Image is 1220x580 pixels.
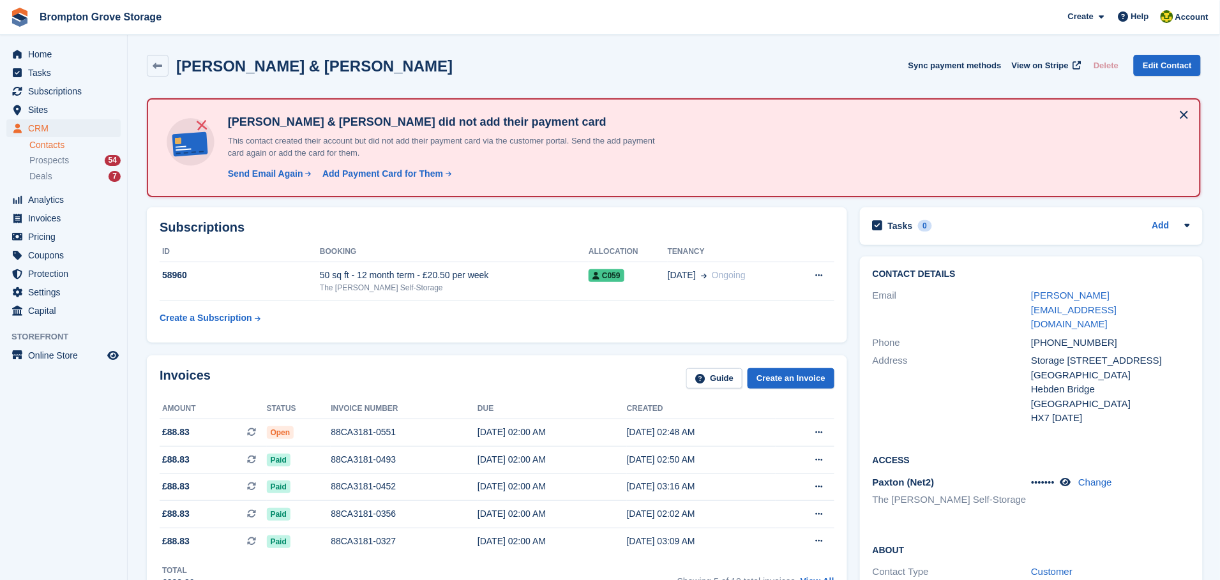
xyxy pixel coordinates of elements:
[1031,290,1117,329] a: [PERSON_NAME][EMAIL_ADDRESS][DOMAIN_NAME]
[105,348,121,363] a: Preview store
[1078,477,1112,487] a: Change
[29,139,121,151] a: Contacts
[267,535,290,548] span: Paid
[162,507,190,521] span: £88.83
[918,220,933,232] div: 0
[162,480,190,493] span: £88.83
[873,336,1031,350] div: Phone
[162,535,190,548] span: £88.83
[10,8,29,27] img: stora-icon-8386f47178a22dfd0bd8f6a31ec36ba5ce8667c1dd55bd0f319d3a0aa187defe.svg
[267,508,290,521] span: Paid
[28,265,105,283] span: Protection
[331,453,478,466] div: 88CA3181-0493
[28,246,105,264] span: Coupons
[267,399,331,419] th: Status
[589,242,668,262] th: Allocation
[888,220,913,232] h2: Tasks
[320,269,589,282] div: 50 sq ft - 12 month term - £20.50 per week
[28,346,105,364] span: Online Store
[320,242,589,262] th: Booking
[712,270,746,280] span: Ongoing
[11,331,127,343] span: Storefront
[317,167,453,181] a: Add Payment Card for Them
[160,269,320,282] div: 58960
[1007,55,1084,76] a: View on Stripe
[267,454,290,466] span: Paid
[6,246,121,264] a: menu
[331,399,478,419] th: Invoice number
[873,269,1190,279] h2: Contact Details
[1088,55,1124,76] button: Delete
[6,283,121,301] a: menu
[1031,411,1189,426] div: HX7 [DATE]
[1031,368,1189,383] div: [GEOGRAPHIC_DATA]
[331,535,478,548] div: 88CA3181-0327
[160,242,320,262] th: ID
[627,535,776,548] div: [DATE] 03:09 AM
[873,493,1031,507] li: The [PERSON_NAME] Self-Storage
[627,426,776,439] div: [DATE] 02:48 AM
[34,6,167,27] a: Brompton Grove Storage
[908,55,1002,76] button: Sync payment methods
[29,170,121,183] a: Deals 7
[1161,10,1173,23] img: Marie Cavalier
[6,82,121,100] a: menu
[163,115,218,169] img: no-card-linked-e7822e413c904bf8b177c4d89f31251c4716f9871600ec3ca5bfc59e148c83f4.svg
[28,45,105,63] span: Home
[28,283,105,301] span: Settings
[686,368,742,389] a: Guide
[1031,397,1189,412] div: [GEOGRAPHIC_DATA]
[160,311,252,325] div: Create a Subscription
[267,480,290,493] span: Paid
[331,480,478,493] div: 88CA3181-0452
[873,453,1190,466] h2: Access
[478,426,627,439] div: [DATE] 02:00 AM
[1131,10,1149,23] span: Help
[223,135,670,160] p: This contact created their account but did not add their payment card via the customer portal. Se...
[6,228,121,246] a: menu
[668,242,792,262] th: Tenancy
[322,167,443,181] div: Add Payment Card for Them
[176,57,453,75] h2: [PERSON_NAME] & [PERSON_NAME]
[28,64,105,82] span: Tasks
[320,282,589,294] div: The [PERSON_NAME] Self-Storage
[28,209,105,227] span: Invoices
[6,101,121,119] a: menu
[29,154,121,167] a: Prospects 54
[6,265,121,283] a: menu
[478,480,627,493] div: [DATE] 02:00 AM
[627,453,776,466] div: [DATE] 02:50 AM
[28,119,105,137] span: CRM
[29,170,52,182] span: Deals
[589,269,624,282] span: C059
[873,353,1031,426] div: Address
[28,302,105,320] span: Capital
[6,45,121,63] a: menu
[6,302,121,320] a: menu
[109,171,121,182] div: 7
[162,565,195,576] div: Total
[6,119,121,137] a: menu
[873,565,1031,579] div: Contact Type
[873,543,1190,556] h2: About
[1134,55,1201,76] a: Edit Contact
[28,191,105,209] span: Analytics
[1031,336,1189,350] div: [PHONE_NUMBER]
[160,399,267,419] th: Amount
[28,228,105,246] span: Pricing
[160,306,260,330] a: Create a Subscription
[228,167,303,181] div: Send Email Again
[627,480,776,493] div: [DATE] 03:16 AM
[160,368,211,389] h2: Invoices
[1068,10,1094,23] span: Create
[331,426,478,439] div: 88CA3181-0551
[162,453,190,466] span: £88.83
[668,269,696,282] span: [DATE]
[1152,219,1170,234] a: Add
[1031,353,1189,368] div: Storage [STREET_ADDRESS]
[331,507,478,521] div: 88CA3181-0356
[6,346,121,364] a: menu
[1012,59,1069,72] span: View on Stripe
[1031,477,1055,487] span: •••••••
[29,154,69,167] span: Prospects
